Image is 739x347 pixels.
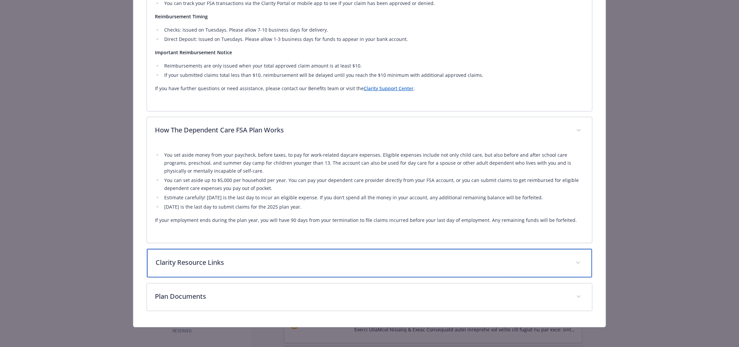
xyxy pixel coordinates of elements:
li: Checks: Issued on Tuesdays. Please allow 7-10 business days for delivery. [162,26,584,34]
div: How The Dependent Care FSA Plan Works [147,117,592,144]
div: Plan Documents [147,283,592,311]
p: If your employment ends during the plan year, you will have 90 days from your termination to file... [155,216,584,224]
div: How The Dependent Care FSA Plan Works [147,144,592,243]
li: You set aside money from your paycheck, before taxes, to pay for work-related daycare expenses. E... [162,151,584,175]
p: Plan Documents [155,291,568,301]
div: Clarity Resource Links [147,249,592,277]
li: [DATE] is the last day to submit claims for the 2025 plan year. [162,203,584,211]
p: How The Dependent Care FSA Plan Works [155,125,568,135]
li: You can set aside up to $5,000 per household per year. You can pay your dependent care provider d... [162,176,584,192]
li: If your submitted claims total less than $10, reimbursement will be delayed until you reach the $... [162,71,584,79]
p: Clarity Resource Links [156,258,567,267]
a: Clarity Support Center [364,85,414,91]
li: Estimate carefully! [DATE] is the last day to incur an eligible expense. If you don’t spend all t... [162,194,584,202]
p: If you have further questions or need assistance, please contact our Benefits team or visit the . [155,85,584,92]
strong: Important Reimbursement Notice [155,49,232,56]
li: Direct Deposit: Issued on Tuesdays. Please allow 1-3 business days for funds to appear in your ba... [162,35,584,43]
strong: Reimbursement Timing [155,13,208,20]
li: Reimbursements are only issued when your total approved claim amount is at least $10. [162,62,584,70]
